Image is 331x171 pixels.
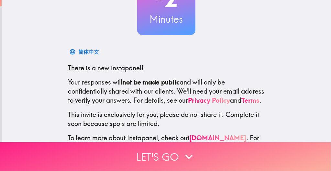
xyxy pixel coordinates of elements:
[137,12,195,26] h3: Minutes
[241,96,259,104] a: Terms
[68,110,265,128] p: This invite is exclusively for you, please do not share it. Complete it soon because spots are li...
[68,133,265,161] p: To learn more about Instapanel, check out . For questions or help, email us at .
[189,134,246,142] a: [DOMAIN_NAME]
[78,47,99,56] div: 简体中文
[188,96,230,104] a: Privacy Policy
[68,45,102,58] button: 简体中文
[122,78,180,86] b: not be made public
[68,78,265,105] p: Your responses will and will only be confidentially shared with our clients. We'll need your emai...
[68,64,143,72] span: There is a new instapanel!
